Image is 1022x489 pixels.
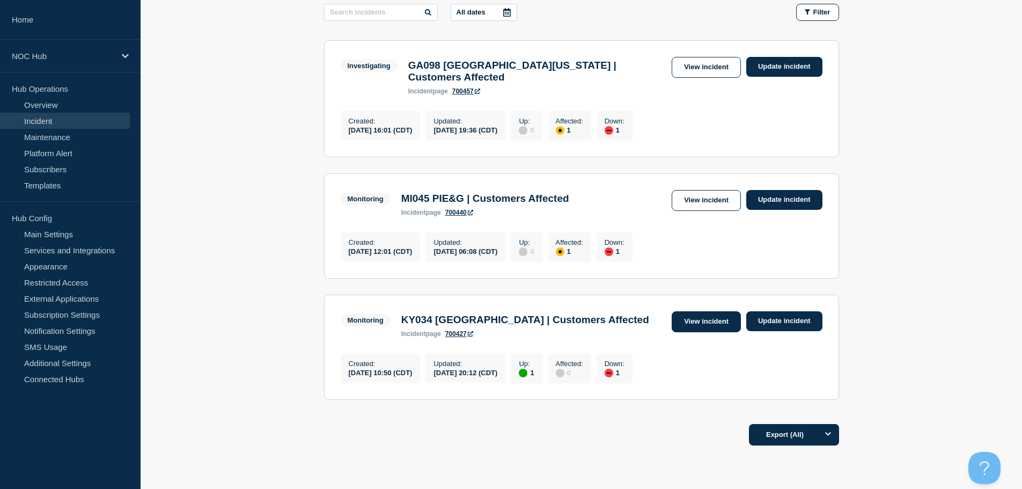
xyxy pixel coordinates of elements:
a: Update incident [746,311,822,331]
h3: GA098 [GEOGRAPHIC_DATA][US_STATE] | Customers Affected [408,60,666,83]
div: 1 [556,125,583,135]
div: [DATE] 20:12 (CDT) [433,368,497,377]
button: All dates [451,4,517,21]
span: incident [401,330,426,338]
div: down [605,126,613,135]
a: View incident [672,57,741,78]
a: 700440 [445,209,473,216]
p: NOC Hub [12,52,115,61]
a: View incident [672,311,741,332]
div: affected [556,126,564,135]
p: page [408,87,448,95]
p: Up : [519,360,534,368]
p: Affected : [556,238,583,246]
p: All dates [457,8,486,16]
div: disabled [519,247,527,256]
p: Down : [605,360,624,368]
p: page [401,209,441,216]
button: Options [818,424,839,446]
div: 1 [605,368,624,377]
div: [DATE] 16:01 (CDT) [349,125,413,134]
div: up [519,369,527,377]
div: disabled [519,126,527,135]
div: 0 [519,246,534,256]
p: Affected : [556,117,583,125]
button: Export (All) [749,424,839,446]
p: Created : [349,238,413,246]
p: Up : [519,117,534,125]
p: Up : [519,238,534,246]
a: View incident [672,190,741,211]
div: 0 [556,368,583,377]
span: incident [401,209,426,216]
p: Created : [349,117,413,125]
h3: MI045 PIE&G | Customers Affected [401,193,569,205]
span: Monitoring [341,193,391,205]
span: incident [408,87,433,95]
span: Filter [813,8,830,16]
div: down [605,369,613,377]
p: Down : [605,238,624,246]
button: Filter [796,4,839,21]
h3: KY034 [GEOGRAPHIC_DATA] | Customers Affected [401,314,649,326]
a: Update incident [746,190,822,210]
p: Updated : [433,360,497,368]
span: Investigating [341,60,398,72]
div: 1 [605,246,624,256]
a: 700427 [445,330,473,338]
div: disabled [556,369,564,377]
p: Created : [349,360,413,368]
a: 700457 [452,87,480,95]
div: [DATE] 06:08 (CDT) [433,246,497,256]
p: Down : [605,117,624,125]
div: [DATE] 10:50 (CDT) [349,368,413,377]
div: 1 [519,368,534,377]
p: Updated : [433,238,497,246]
iframe: Help Scout Beacon - Open [968,452,1001,484]
div: [DATE] 12:01 (CDT) [349,246,413,256]
input: Search incidents [324,4,438,21]
div: 1 [605,125,624,135]
div: 1 [556,246,583,256]
a: Update incident [746,57,822,77]
span: Monitoring [341,314,391,326]
div: down [605,247,613,256]
div: [DATE] 19:36 (CDT) [433,125,497,134]
p: Updated : [433,117,497,125]
div: 0 [519,125,534,135]
div: affected [556,247,564,256]
p: Affected : [556,360,583,368]
p: page [401,330,441,338]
